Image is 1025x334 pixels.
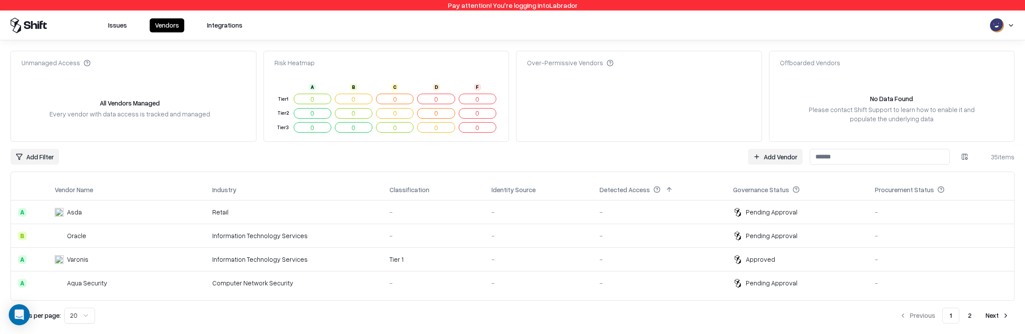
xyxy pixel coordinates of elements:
div: Retail [212,207,376,217]
div: B [350,84,357,91]
div: - [875,255,1007,264]
div: - [491,231,586,240]
div: A [18,255,27,264]
div: Open Intercom Messenger [9,304,30,325]
div: A [18,208,27,217]
div: Oracle [67,231,86,240]
div: Approved [746,255,775,264]
img: Aqua Security [55,279,63,288]
div: Information Technology Services [212,255,376,264]
button: 0 [335,108,372,119]
div: Vendor Name [55,185,93,194]
div: - [600,231,719,240]
button: 2 [961,308,979,323]
div: Asda [67,207,82,217]
img: Asda [55,208,63,217]
div: - [875,207,1007,217]
button: 0 [417,122,455,133]
button: 0 [335,122,372,133]
button: Add Filter [11,149,59,165]
p: Results per page: [11,311,61,320]
div: Detected Access [600,185,650,194]
button: 0 [376,94,414,104]
div: Pending Approval [746,278,797,288]
div: Varonis [67,255,88,264]
button: 0 [376,122,414,133]
div: Every vendor with data access is tracked and managed [49,109,210,119]
div: Tier 1 [390,255,477,264]
div: - [390,231,477,240]
div: - [600,278,719,288]
div: A [309,84,316,91]
a: Add Vendor [748,149,803,165]
div: Aqua Security [67,278,107,288]
div: Please contact Shift Support to learn how to enable it and populate the underlying data [797,105,986,123]
div: F [474,84,481,91]
div: No Data Found [870,94,913,103]
div: - [491,255,586,264]
div: - [600,207,719,217]
img: Oracle [55,232,63,240]
div: B [18,232,27,240]
div: Classification [390,185,429,194]
div: Tier 1 [276,95,290,103]
div: Risk Heatmap [274,58,315,67]
div: - [600,255,719,264]
div: - [875,278,1007,288]
div: Industry [212,185,236,194]
button: Vendors [150,18,184,32]
div: All Vendors Managed [100,98,160,108]
button: 0 [459,94,496,104]
button: 0 [417,94,455,104]
div: A [18,279,27,288]
div: Unmanaged Access [21,58,91,67]
div: 35 items [979,152,1014,162]
nav: pagination [894,308,1014,323]
button: 0 [376,108,414,119]
div: D [433,84,440,91]
button: 0 [294,108,331,119]
button: 0 [459,122,496,133]
button: Next [980,308,1014,323]
button: Integrations [202,18,248,32]
button: 0 [335,94,372,104]
button: 0 [459,108,496,119]
button: 0 [417,108,455,119]
div: Tier 2 [276,109,290,117]
div: Computer Network Security [212,278,376,288]
button: 0 [294,94,331,104]
button: 0 [294,122,331,133]
div: Procurement Status [875,185,934,194]
div: - [491,278,586,288]
div: Governance Status [733,185,789,194]
div: - [491,207,586,217]
button: 1 [942,308,959,323]
div: - [875,231,1007,240]
div: Identity Source [491,185,536,194]
div: Offboarded Vendors [780,58,840,67]
div: C [391,84,398,91]
div: Pending Approval [746,207,797,217]
div: Tier 3 [276,124,290,131]
div: Information Technology Services [212,231,376,240]
div: - [390,207,477,217]
div: Pending Approval [746,231,797,240]
div: Over-Permissive Vendors [527,58,614,67]
img: Varonis [55,255,63,264]
button: Issues [103,18,132,32]
div: - [390,278,477,288]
